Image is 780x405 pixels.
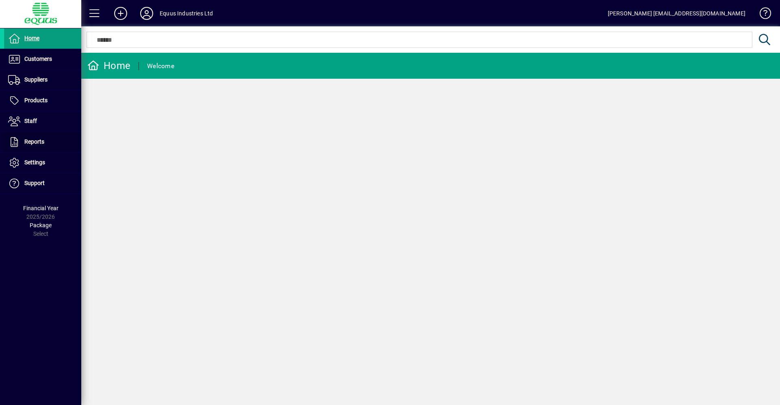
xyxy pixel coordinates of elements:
span: Support [24,180,45,186]
div: Equus Industries Ltd [160,7,213,20]
span: Reports [24,138,44,145]
a: Customers [4,49,81,69]
button: Add [108,6,134,21]
span: Staff [24,118,37,124]
a: Products [4,90,81,111]
button: Profile [134,6,160,21]
span: Package [30,222,52,228]
a: Reports [4,132,81,152]
div: Welcome [147,60,174,73]
div: Home [87,59,130,72]
a: Knowledge Base [754,2,770,28]
span: Customers [24,56,52,62]
a: Suppliers [4,70,81,90]
a: Support [4,173,81,194]
span: Suppliers [24,76,48,83]
span: Home [24,35,39,41]
span: Products [24,97,48,103]
div: [PERSON_NAME] [EMAIL_ADDRESS][DOMAIN_NAME] [608,7,745,20]
span: Settings [24,159,45,166]
a: Settings [4,153,81,173]
a: Staff [4,111,81,131]
span: Financial Year [23,205,58,211]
